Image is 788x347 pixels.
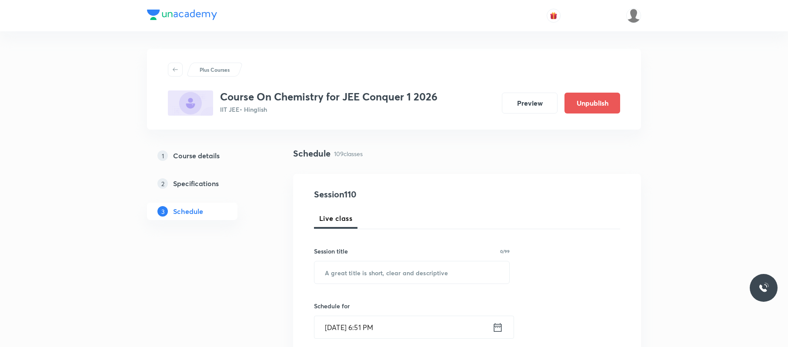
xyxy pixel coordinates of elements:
[173,206,203,217] h5: Schedule
[220,105,437,114] p: IIT JEE • Hinglish
[157,178,168,189] p: 2
[147,10,217,20] img: Company Logo
[147,10,217,22] a: Company Logo
[758,283,769,293] img: ttu
[547,9,561,23] button: avatar
[293,147,331,160] h4: Schedule
[168,90,213,116] img: 325F3648-4A6E-4CA0-8E1C-9229FCF4FD1D_plus.png
[319,213,352,224] span: Live class
[334,149,363,158] p: 109 classes
[200,66,230,73] p: Plus Courses
[173,178,219,189] h5: Specifications
[147,175,265,192] a: 2Specifications
[500,249,510,254] p: 0/99
[147,147,265,164] a: 1Course details
[550,12,558,20] img: avatar
[173,150,220,161] h5: Course details
[502,93,558,113] button: Preview
[626,8,641,23] img: aadi Shukla
[314,247,348,256] h6: Session title
[314,188,473,201] h4: Session 110
[157,150,168,161] p: 1
[314,261,509,284] input: A great title is short, clear and descriptive
[220,90,437,103] h3: Course On Chemistry for JEE Conquer 1 2026
[157,206,168,217] p: 3
[314,301,510,310] h6: Schedule for
[564,93,620,113] button: Unpublish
